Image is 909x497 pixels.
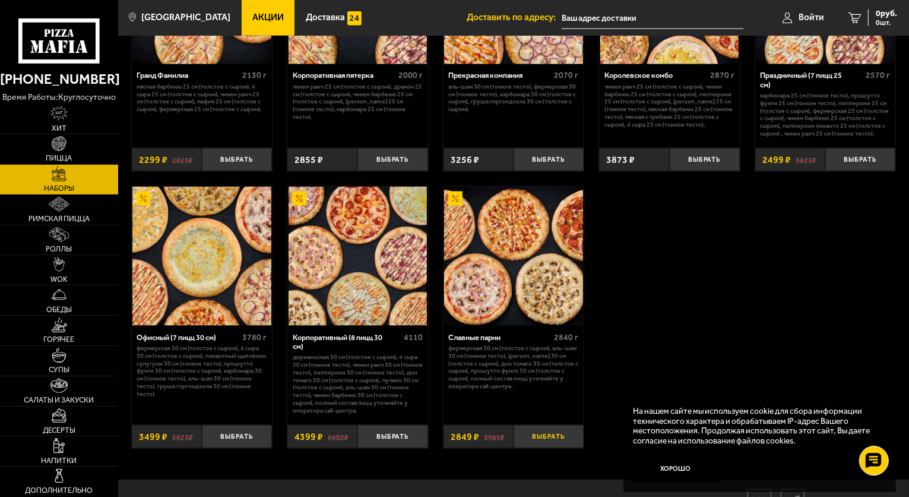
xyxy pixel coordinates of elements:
[448,71,551,80] div: Прекрасная компания
[293,71,395,80] div: Корпоративная пятерка
[50,276,68,284] span: WOK
[42,457,77,465] span: Напитки
[398,70,423,80] span: 2000 г
[825,148,895,171] button: Выбрать
[141,13,230,22] span: [GEOGRAPHIC_DATA]
[132,187,273,326] a: АкционныйОфисный (7 пицц 30 см)
[760,92,890,138] p: Карбонара 25 см (тонкое тесто), Прошутто Фунги 25 см (тонкое тесто), Пепперони 25 см (толстое с с...
[242,332,267,342] span: 3780 г
[43,427,75,435] span: Десерты
[357,425,427,448] button: Выбрать
[294,432,323,442] span: 4399 ₽
[137,191,151,206] img: Акционный
[357,148,427,171] button: Выбрать
[44,336,75,344] span: Горячее
[799,13,824,22] span: Войти
[292,191,306,206] img: Акционный
[562,7,743,29] input: Ваш адрес доставки
[876,10,897,18] span: 0 руб.
[448,83,578,114] p: Аль-Шам 30 см (тонкое тесто), Фермерская 30 см (тонкое тесто), Карбонара 30 см (толстое с сыром),...
[52,125,66,133] span: Хит
[242,70,267,80] span: 2130 г
[49,366,69,374] span: Супы
[137,83,267,114] p: Мясная Барбекю 25 см (толстое с сыром), 4 сыра 25 см (толстое с сыром), Чикен Ранч 25 см (толстое...
[137,71,239,80] div: Гранд Фамилиа
[347,11,362,26] img: 15daf4d41897b9f0e9f617042186c801.svg
[514,148,584,171] button: Выбрать
[604,71,707,80] div: Королевское комбо
[444,187,584,326] a: АкционныйСлавные парни
[760,71,863,89] div: Праздничный (7 пицц 25 см)
[514,425,584,448] button: Выбрать
[555,332,579,342] span: 2840 г
[24,397,94,404] span: Салаты и закуски
[306,13,345,22] span: Доставка
[202,425,272,448] button: Выбрать
[293,83,423,121] p: Чикен Ранч 25 см (толстое с сыром), Дракон 25 см (толстое с сыром), Чикен Барбекю 25 см (толстое ...
[762,155,791,165] span: 2499 ₽
[555,70,579,80] span: 2070 г
[252,13,284,22] span: Акции
[202,148,272,171] button: Выбрать
[606,155,635,165] span: 3873 ₽
[404,332,423,342] span: 4110
[293,354,423,414] p: Деревенская 30 см (толстое с сыром), 4 сыра 30 см (тонкое тесто), Чикен Ранч 30 см (тонкое тесто)...
[46,246,72,253] span: Роллы
[294,155,323,165] span: 2855 ₽
[293,333,401,351] div: Корпоративный (8 пицц 30 см)
[132,187,271,326] img: Офисный (7 пицц 30 см)
[444,187,583,326] img: Славные парни
[604,83,734,129] p: Чикен Ранч 25 см (толстое с сыром), Чикен Барбекю 25 см (толстое с сыром), Пепперони 25 см (толст...
[633,455,718,483] button: Хорошо
[172,432,193,442] s: 5623 ₽
[328,432,349,442] s: 6602 ₽
[710,70,734,80] span: 2870 г
[137,345,267,398] p: Фермерская 30 см (толстое с сыром), 4 сыра 30 см (толстое с сыром), Пикантный цыплёнок сулугуни 3...
[46,306,72,314] span: Обеды
[46,155,72,162] span: Пицца
[633,406,879,445] p: На нашем сайте мы используем cookie для сбора информации технического характера и обрабатываем IP...
[484,432,505,442] s: 3985 ₽
[287,187,428,326] a: АкционныйКорпоративный (8 пицц 30 см)
[26,487,93,495] span: Дополнительно
[876,19,897,26] span: 0 шт.
[137,333,239,342] div: Офисный (7 пицц 30 см)
[448,333,551,342] div: Славные парни
[44,185,74,193] span: Наборы
[670,148,740,171] button: Выбрать
[28,215,90,223] span: Римская пицца
[448,191,463,206] img: Акционный
[866,70,891,80] span: 2570 г
[139,155,167,165] span: 2299 ₽
[139,432,167,442] span: 3499 ₽
[467,13,562,22] span: Доставить по адресу:
[796,155,816,165] s: 3823 ₽
[451,155,479,165] span: 3256 ₽
[448,345,578,391] p: Фермерская 30 см (толстое с сыром), Аль-Шам 30 см (тонкое тесто), [PERSON_NAME] 30 см (толстое с ...
[172,155,193,165] s: 2825 ₽
[451,432,479,442] span: 2849 ₽
[289,187,427,326] img: Корпоративный (8 пицц 30 см)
